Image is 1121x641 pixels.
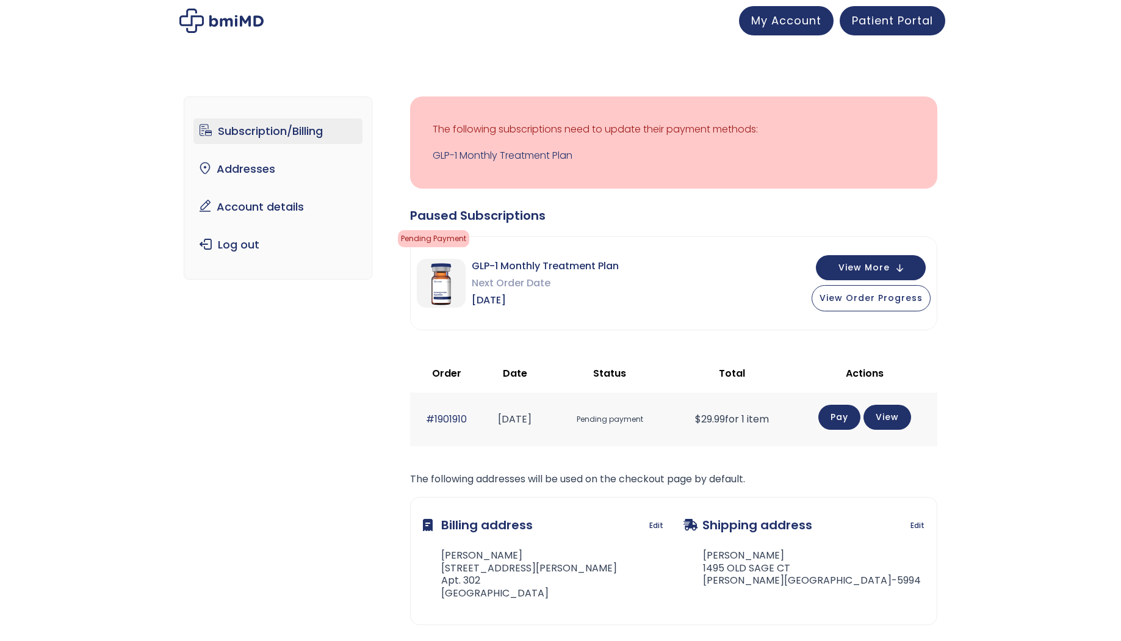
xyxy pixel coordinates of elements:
span: Next Order Date [472,275,619,292]
span: 29.99 [695,412,725,426]
span: View Order Progress [820,292,923,304]
span: View More [838,264,890,272]
address: [PERSON_NAME] 1495 OLD SAGE CT [PERSON_NAME][GEOGRAPHIC_DATA]-5994 [683,549,921,587]
td: for 1 item [672,393,791,446]
span: My Account [751,13,821,28]
span: Date [503,366,527,380]
h3: Shipping address [683,510,812,540]
div: Paused Subscriptions [410,207,937,224]
h3: Billing address [423,510,533,540]
p: The following subscriptions need to update their payment methods: [433,121,915,138]
span: Order [432,366,461,380]
span: Status [593,366,626,380]
span: GLP-1 Monthly Treatment Plan [472,258,619,275]
a: Pay [818,405,860,430]
button: View More [816,255,926,280]
span: $ [695,412,701,426]
a: My Account [739,6,834,35]
nav: Account pages [184,96,372,280]
a: #1901910 [426,412,467,426]
time: [DATE] [498,412,532,426]
a: Log out [193,232,362,258]
a: Patient Portal [840,6,945,35]
address: [PERSON_NAME] [STREET_ADDRESS][PERSON_NAME] Apt. 302 [GEOGRAPHIC_DATA] [423,549,617,600]
a: Edit [649,517,663,534]
a: Subscription/Billing [193,118,362,144]
p: The following addresses will be used on the checkout page by default. [410,471,937,488]
span: Actions [846,366,884,380]
span: Patient Portal [852,13,933,28]
button: View Order Progress [812,285,931,311]
span: Total [719,366,745,380]
span: Pending payment [553,408,666,431]
a: Edit [910,517,925,534]
a: Addresses [193,156,362,182]
a: GLP-1 Monthly Treatment Plan [433,147,915,164]
a: Account details [193,194,362,220]
a: View [863,405,911,430]
span: [DATE] [472,292,619,309]
img: My account [179,9,264,33]
span: Pending Payment [398,230,469,247]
